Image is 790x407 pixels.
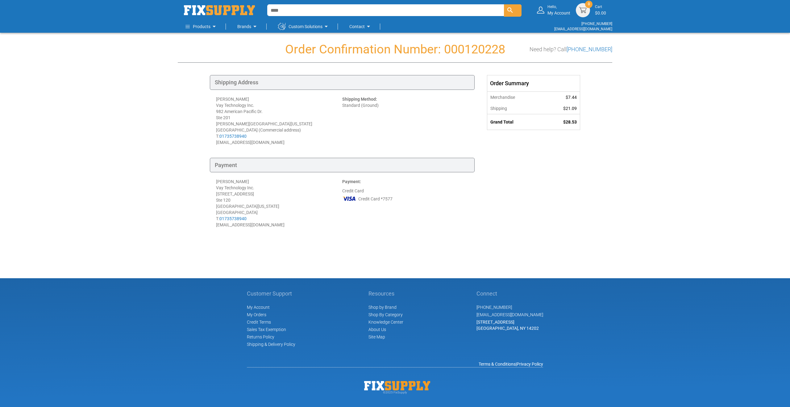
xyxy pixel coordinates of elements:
[247,361,543,367] div: |
[368,334,385,339] a: Site Map
[476,320,539,331] span: [STREET_ADDRESS] [GEOGRAPHIC_DATA], NY 14202
[547,4,570,16] div: My Account
[185,20,218,33] a: Products
[476,305,512,310] a: [PHONE_NUMBER]
[219,134,247,139] a: 01735738940
[547,4,570,10] small: Hello,
[184,5,255,15] img: Fix Industrial Supply
[554,27,612,31] a: [EMAIL_ADDRESS][DOMAIN_NAME]
[358,196,393,202] span: Credit Card *7577
[595,10,606,15] span: $0.00
[490,120,513,124] strong: Grand Total
[368,312,403,317] a: Shop By Category
[342,194,356,203] img: VI
[247,320,271,325] span: Credit Terms
[368,305,397,310] a: Shop by Brand
[530,46,612,52] h3: Need help? Call
[487,103,544,114] th: Shipping
[517,362,543,367] a: Privacy Policy
[278,20,330,33] a: Custom Solutions
[588,2,590,7] span: 0
[219,216,247,221] a: 01735738940
[247,291,295,297] h5: Customer Support
[566,95,577,100] span: $7.44
[184,5,255,15] a: store logo
[567,46,612,52] a: [PHONE_NUMBER]
[476,291,543,297] h5: Connect
[383,391,407,394] span: © 2025 FixSupply
[368,320,403,325] a: Knowledge Center
[342,96,468,145] div: Standard (Ground)
[247,342,295,347] a: Shipping & Delivery Policy
[563,106,577,111] span: $21.09
[364,381,430,390] img: Fix Industrial Supply
[487,91,544,103] th: Merchandise
[595,4,606,10] small: Cart
[210,158,475,173] div: Payment
[476,312,543,317] a: [EMAIL_ADDRESS][DOMAIN_NAME]
[342,178,468,228] div: Credit Card
[581,22,612,26] a: [PHONE_NUMBER]
[368,291,403,297] h5: Resources
[342,179,361,184] strong: Payment:
[349,20,372,33] a: Contact
[368,327,386,332] a: About Us
[178,43,612,56] h1: Order Confirmation Number: 000120228
[247,305,270,310] span: My Account
[237,20,259,33] a: Brands
[247,334,274,339] a: Returns Policy
[247,327,286,332] span: Sales Tax Exemption
[487,75,580,91] div: Order Summary
[216,178,342,228] div: [PERSON_NAME] Vay Technology Inc. [STREET_ADDRESS] Ste 120 [GEOGRAPHIC_DATA][US_STATE] [GEOGRAPHI...
[216,96,342,145] div: [PERSON_NAME] Vay Technology Inc. 982 American Pacific Dr. Ste 201 [PERSON_NAME][GEOGRAPHIC_DATA]...
[210,75,475,90] div: Shipping Address
[479,362,516,367] a: Terms & Conditions
[563,120,577,124] span: $28.53
[342,97,377,102] strong: Shipping Method:
[247,312,266,317] span: My Orders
